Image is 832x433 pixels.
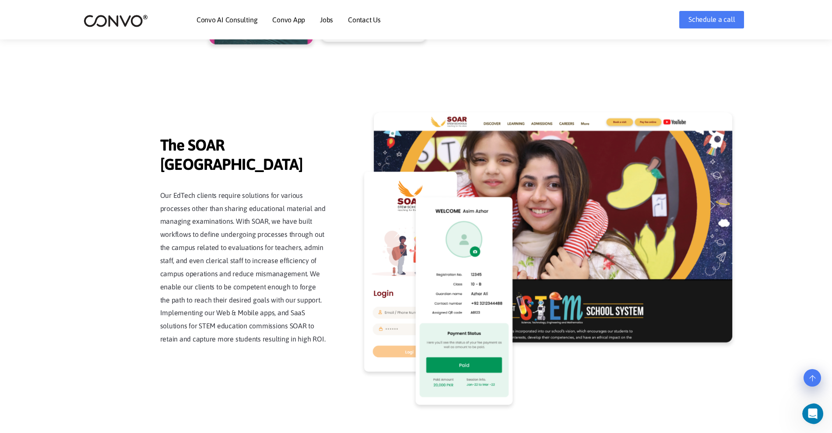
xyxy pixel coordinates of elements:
span: The SOAR [GEOGRAPHIC_DATA] [160,136,326,176]
a: Convo AI Consulting [197,16,257,23]
a: Schedule a call [679,11,744,28]
a: Contact Us [348,16,381,23]
a: Jobs [320,16,333,23]
img: logo_2.png [84,14,148,28]
p: Our EdTech clients require solutions for various processes other than sharing educational materia... [160,189,326,346]
iframe: Intercom live chat [802,403,829,424]
a: Convo App [272,16,305,23]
